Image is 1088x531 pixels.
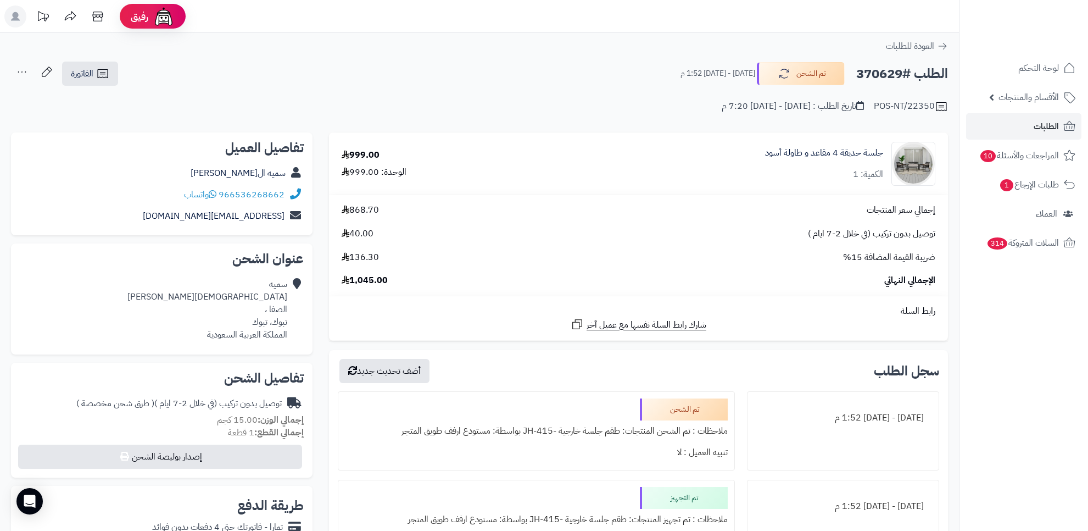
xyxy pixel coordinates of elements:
[892,142,935,186] img: 1754463026-110119010031-90x90.jpg
[342,251,379,264] span: 136.30
[884,274,935,287] span: الإجمالي النهائي
[76,397,282,410] div: توصيل بدون تركيب (في خلال 2-7 ايام )
[345,442,728,463] div: تنبيه العميل : لا
[886,40,934,53] span: العودة للطلبات
[680,68,755,79] small: [DATE] - [DATE] 1:52 م
[1000,179,1013,191] span: 1
[808,228,935,240] span: توصيل بدون تركيب (في خلال 2-7 ايام )
[640,487,728,509] div: تم التجهيز
[966,55,1081,81] a: لوحة التحكم
[722,100,864,113] div: تاريخ الطلب : [DATE] - [DATE] 7:20 م
[76,397,154,410] span: ( طرق شحن مخصصة )
[867,204,935,217] span: إجمالي سعر المنتجات
[345,421,728,442] div: ملاحظات : تم الشحن المنتجات: طقم جلسة خارجية -JH-415 بواسطة: مستودع ارفف طويق المتجر
[1036,206,1057,222] span: العملاء
[342,204,379,217] span: 868.70
[853,168,883,181] div: الكمية: 1
[20,252,304,265] h2: عنوان الشحن
[987,237,1007,250] span: 314
[191,167,286,180] a: سميه ال[PERSON_NAME]
[874,364,939,378] h3: سجل الطلب
[571,318,706,331] a: شارك رابط السلة نفسها مع عميل آخر
[979,148,1059,163] span: المراجعات والأسئلة
[131,10,148,23] span: رفيق
[71,67,93,80] span: الفاتورة
[342,228,373,240] span: 40.00
[966,142,1081,169] a: المراجعات والأسئلة10
[153,5,175,27] img: ai-face.png
[16,488,43,515] div: Open Intercom Messenger
[587,319,706,331] span: شارك رابط السلة نفسها مع عميل آخر
[998,90,1059,105] span: الأقسام والمنتجات
[29,5,57,30] a: تحديثات المنصة
[986,235,1059,251] span: السلات المتروكة
[18,445,302,469] button: إصدار بوليصة الشحن
[345,509,728,530] div: ملاحظات : تم تجهيز المنتجات: طقم جلسة خارجية -JH-415 بواسطة: مستودع ارفف طويق المتجر
[62,62,118,86] a: الفاتورة
[966,172,1081,198] a: طلبات الإرجاع1
[342,274,388,287] span: 1,045.00
[843,251,935,264] span: ضريبة القيمة المضافة 15%
[757,62,845,85] button: تم الشحن
[127,278,287,341] div: سميه [DEMOGRAPHIC_DATA][PERSON_NAME] الصفا ، تبوك، تبوك المملكة العربية السعودية
[333,305,944,318] div: رابط السلة
[999,177,1059,192] span: طلبات الإرجاع
[856,63,948,85] h2: الطلب #370629
[237,499,304,512] h2: طريقة الدفع
[754,407,933,429] div: [DATE] - [DATE] 1:52 م
[258,413,304,427] strong: إجمالي الوزن:
[219,188,284,201] a: 966536268662
[874,100,948,113] div: POS-NT/22350
[1034,119,1059,134] span: الطلبات
[217,413,304,427] small: 15.00 كجم
[254,426,304,439] strong: إجمالي القطع:
[1018,60,1059,76] span: لوحة التحكم
[20,141,304,154] h2: تفاصيل العميل
[640,399,728,421] div: تم الشحن
[342,166,406,179] div: الوحدة: 999.00
[143,209,284,223] a: [EMAIL_ADDRESS][DOMAIN_NAME]
[966,113,1081,140] a: الطلبات
[20,372,304,385] h2: تفاصيل الشحن
[966,201,1081,227] a: العملاء
[966,230,1081,256] a: السلات المتروكة314
[765,147,883,159] a: جلسة حديقة 4 مقاعد و طاولة أسود
[339,359,429,383] button: أضف تحديث جديد
[228,426,304,439] small: 1 قطعة
[342,149,380,162] div: 999.00
[184,188,216,201] a: واتساب
[754,496,933,517] div: [DATE] - [DATE] 1:52 م
[980,150,996,162] span: 10
[886,40,948,53] a: العودة للطلبات
[1013,31,1078,54] img: logo-2.png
